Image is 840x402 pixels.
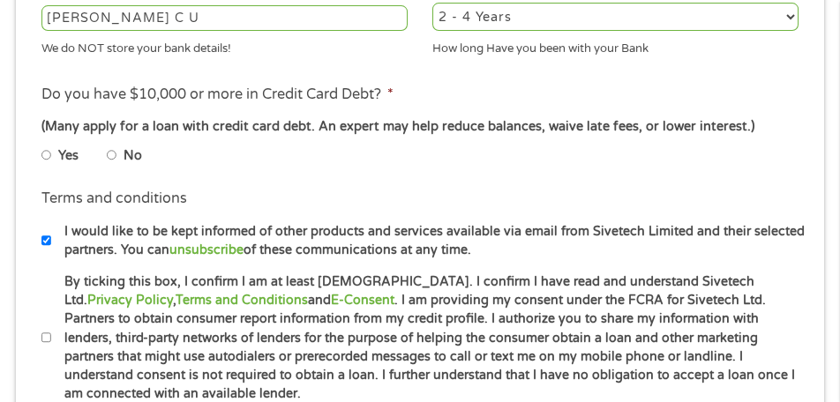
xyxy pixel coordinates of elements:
a: E-Consent [331,293,394,308]
div: We do NOT store your bank details! [41,34,408,58]
a: Terms and Conditions [176,293,308,308]
label: No [124,146,142,166]
div: How long Have you been with your Bank [432,34,799,58]
div: (Many apply for a loan with credit card debt. An expert may help reduce balances, waive late fees... [41,117,799,137]
label: Terms and conditions [41,190,187,208]
label: Yes [58,146,79,166]
a: unsubscribe [169,242,244,257]
label: Do you have $10,000 or more in Credit Card Debt? [41,86,394,104]
a: Privacy Policy [87,293,173,308]
label: I would like to be kept informed of other products and services available via email from Sivetech... [51,222,806,260]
